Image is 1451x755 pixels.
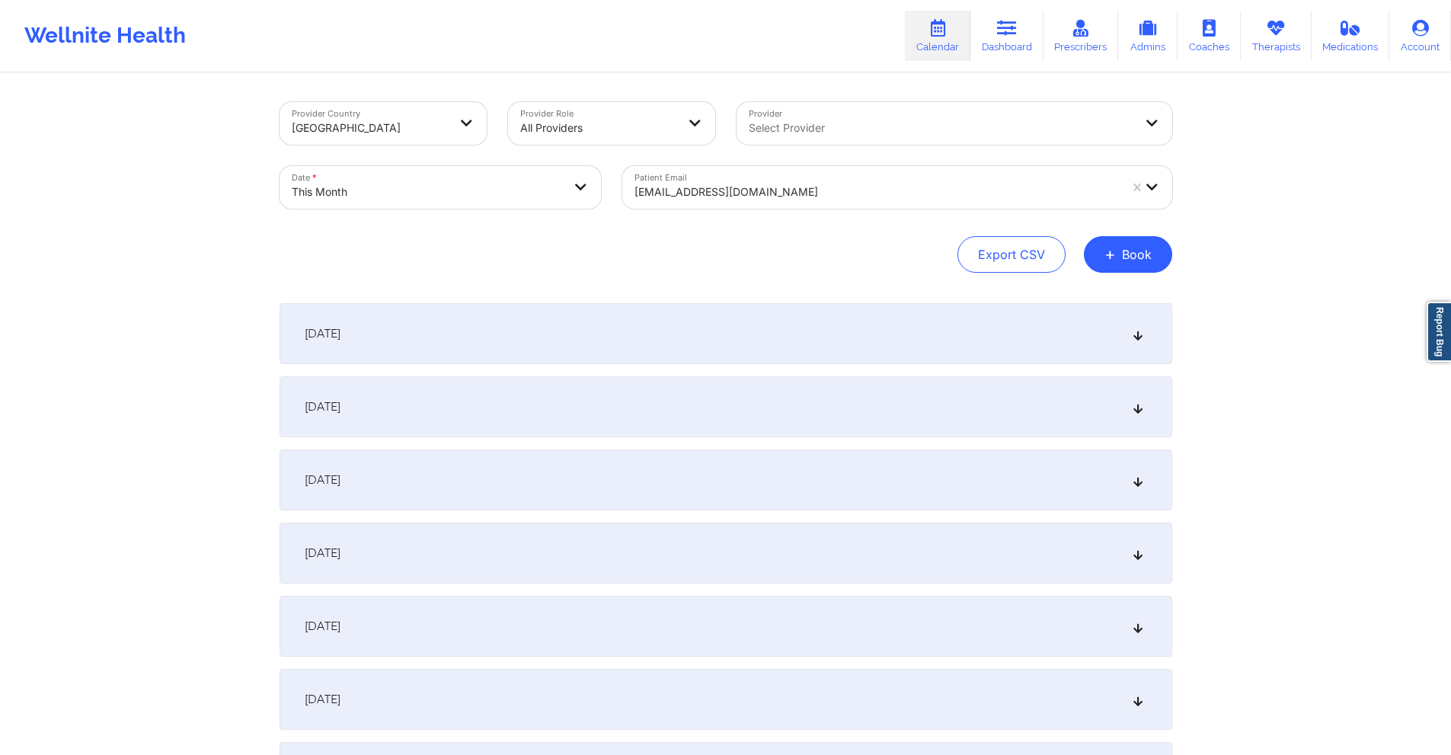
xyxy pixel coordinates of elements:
button: Export CSV [957,236,1066,273]
button: +Book [1084,236,1172,273]
span: [DATE] [305,472,340,488]
span: [DATE] [305,545,340,561]
a: Coaches [1178,11,1241,61]
span: + [1104,250,1116,258]
a: Therapists [1241,11,1312,61]
div: [GEOGRAPHIC_DATA] [292,111,449,145]
a: Report Bug [1427,302,1451,362]
div: This Month [292,175,563,209]
a: Admins [1118,11,1178,61]
div: All Providers [520,111,677,145]
a: Account [1389,11,1451,61]
span: [DATE] [305,619,340,634]
a: Calendar [905,11,970,61]
span: [DATE] [305,692,340,707]
a: Prescribers [1044,11,1119,61]
a: Medications [1312,11,1390,61]
span: [DATE] [305,326,340,341]
a: Dashboard [970,11,1044,61]
div: [EMAIL_ADDRESS][DOMAIN_NAME] [634,175,1119,209]
span: [DATE] [305,399,340,414]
